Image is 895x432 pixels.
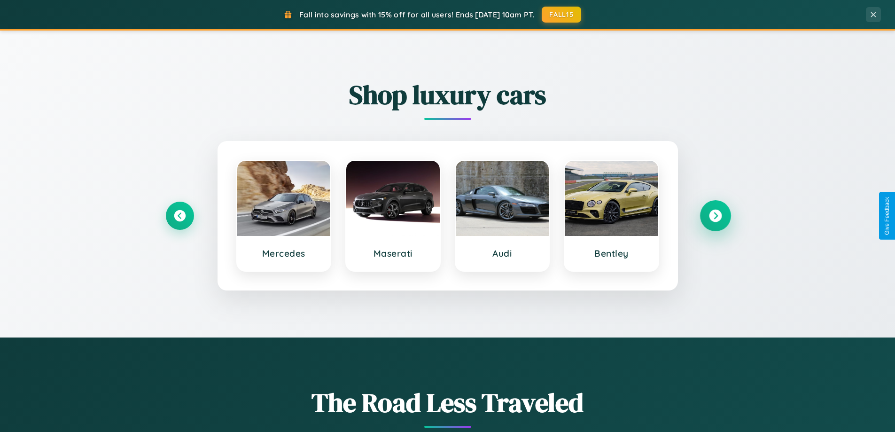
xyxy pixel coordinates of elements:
[299,10,535,19] span: Fall into savings with 15% off for all users! Ends [DATE] 10am PT.
[247,248,321,259] h3: Mercedes
[166,77,730,113] h2: Shop luxury cars
[465,248,540,259] h3: Audi
[884,197,890,235] div: Give Feedback
[574,248,649,259] h3: Bentley
[542,7,581,23] button: FALL15
[356,248,430,259] h3: Maserati
[166,385,730,421] h1: The Road Less Traveled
